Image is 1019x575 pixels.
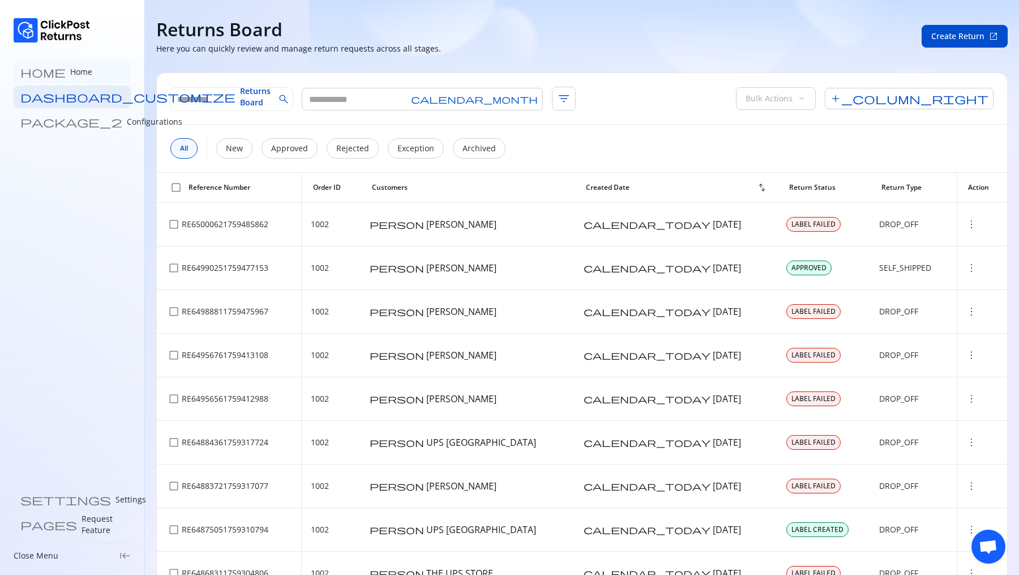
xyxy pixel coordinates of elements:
[426,523,536,536] span: UPS [GEOGRAPHIC_DATA]
[168,219,179,230] span: check_box_outline_blank
[463,143,496,154] p: Archived
[584,525,710,534] span: calendar_today
[879,524,918,535] p: DROP_OFF
[966,524,977,535] span: more_vert
[166,347,182,363] button: checkbox
[825,88,994,109] span: add_column_right
[968,183,989,192] span: Action
[426,480,496,492] span: [PERSON_NAME]
[189,183,250,192] span: Reference Number
[879,219,918,230] p: DROP_OFF
[370,220,424,229] span: person
[166,391,182,407] button: checkbox
[166,304,182,320] button: checkbox
[14,86,131,108] a: dashboard_customize Returns Board
[370,482,424,491] span: person
[584,263,710,272] span: calendar_today
[311,219,329,230] p: 1002
[426,218,496,231] span: [PERSON_NAME]
[370,438,424,447] span: person
[168,393,179,404] span: check_box_outline_blank
[14,513,131,536] a: pages Request Feature
[20,519,77,530] span: pages
[226,143,243,154] p: New
[966,437,977,448] span: more_vert
[584,438,710,447] span: calendar_today
[713,218,741,231] span: [DATE]
[397,143,434,154] p: Exception
[168,180,184,195] button: checkbox
[14,550,131,561] div: Close Menukeyboard_tab_rtl
[426,436,536,449] span: UPS [GEOGRAPHIC_DATA]
[757,183,767,192] span: swap_vert
[168,480,179,492] span: check_box_outline_blank
[966,480,977,492] span: more_vert
[170,182,182,193] span: check_box_outline_blank
[879,262,931,274] p: SELF_SHIPPED
[713,393,741,405] span: [DATE]
[115,494,146,505] p: Settings
[20,116,122,127] span: package_2
[426,262,496,274] span: [PERSON_NAME]
[966,262,977,274] span: more_vert
[881,183,922,192] span: Return Type
[166,478,182,494] button: checkbox
[311,524,329,535] p: 1002
[14,18,90,42] img: Logo
[370,351,424,360] span: person
[879,480,918,492] p: DROP_OFF
[971,530,1005,564] div: Open chat
[791,220,836,229] span: LABEL FAILED
[20,91,236,103] span: dashboard_customize
[182,437,268,448] p: RE64884361759317724
[791,351,836,360] span: LABEL FAILED
[713,436,741,449] span: [DATE]
[14,488,131,511] a: settings Settings
[278,93,289,105] span: search
[14,550,58,561] p: Close Menu
[989,32,998,41] span: open_in_new
[20,494,111,505] span: settings
[791,482,836,491] span: LABEL FAILED
[311,437,329,448] p: 1002
[311,393,329,404] p: 1002
[584,307,710,316] span: calendar_today
[584,351,710,360] span: calendar_today
[168,437,179,448] span: check_box_outline_blank
[311,306,329,317] p: 1002
[70,66,92,78] p: Home
[791,525,844,534] span: LABEL CREATED
[922,25,1008,48] button: Create Return
[20,66,66,78] span: home
[879,306,918,317] p: DROP_OFF
[584,482,710,491] span: calendar_today
[370,394,424,403] span: person
[426,305,496,318] span: [PERSON_NAME]
[966,350,977,361] span: more_vert
[584,394,710,403] span: calendar_today
[127,116,182,127] p: Configurations
[168,524,179,535] span: check_box_outline_blank
[370,525,424,534] span: person
[370,307,424,316] span: person
[311,350,329,361] p: 1002
[713,305,741,318] span: [DATE]
[713,349,741,361] span: [DATE]
[182,524,268,535] p: RE64875051759310794
[791,438,836,447] span: LABEL FAILED
[166,260,182,276] button: checkbox
[119,550,131,561] span: keyboard_tab_rtl
[166,522,182,538] button: checkbox
[791,394,836,403] span: LABEL FAILED
[182,480,268,492] p: RE64883721759317077
[182,262,268,274] p: RE64990251759477153
[789,183,836,192] span: Return Status
[372,183,408,192] span: Customers
[271,143,308,154] p: Approved
[166,216,182,232] button: checkbox
[411,95,538,104] span: calendar_month
[168,306,179,317] span: check_box_outline_blank
[966,393,977,404] span: more_vert
[166,435,182,450] button: checkbox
